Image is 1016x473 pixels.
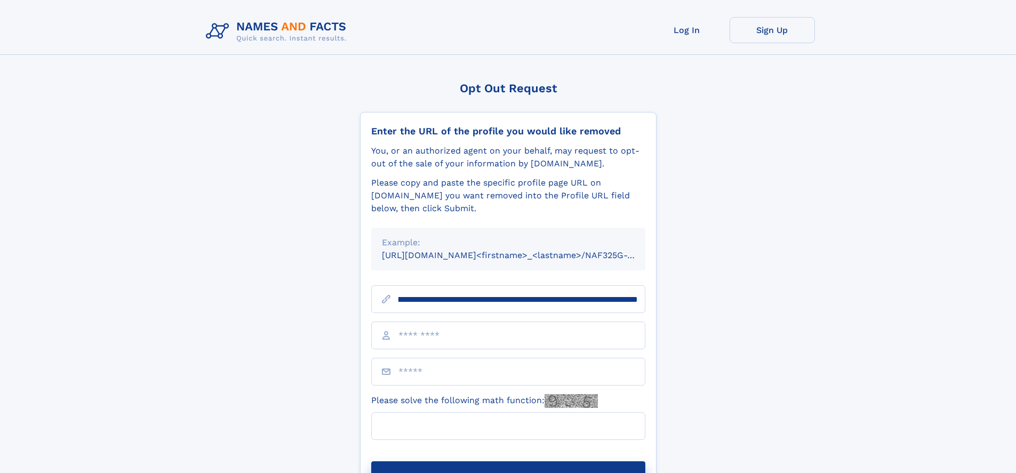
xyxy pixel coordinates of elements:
[371,177,645,215] div: Please copy and paste the specific profile page URL on [DOMAIN_NAME] you want removed into the Pr...
[730,17,815,43] a: Sign Up
[371,125,645,137] div: Enter the URL of the profile you would like removed
[382,236,635,249] div: Example:
[202,17,355,46] img: Logo Names and Facts
[371,394,598,408] label: Please solve the following math function:
[644,17,730,43] a: Log In
[382,250,666,260] small: [URL][DOMAIN_NAME]<firstname>_<lastname>/NAF325G-xxxxxxxx
[360,82,657,95] div: Opt Out Request
[371,145,645,170] div: You, or an authorized agent on your behalf, may request to opt-out of the sale of your informatio...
